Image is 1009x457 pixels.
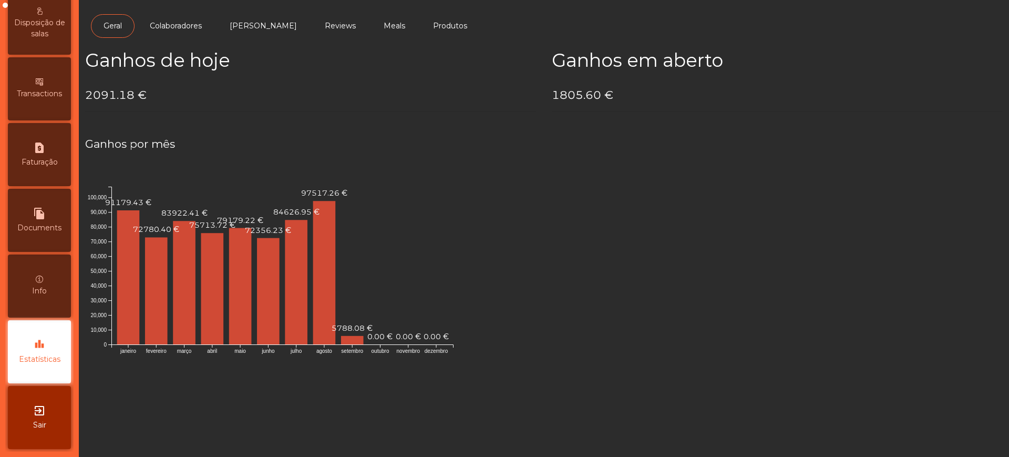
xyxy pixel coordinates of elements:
text: 5788.08 € [332,323,373,333]
text: julho [290,348,302,354]
i: file_copy [33,207,46,220]
text: 100,000 [88,195,107,200]
text: junho [261,348,275,354]
h4: 2091.18 € [85,87,536,103]
a: Meals [371,14,418,38]
text: 83922.41 € [161,208,208,218]
text: 30,000 [90,298,107,303]
a: Produtos [420,14,480,38]
a: Geral [91,14,135,38]
text: 40,000 [90,283,107,289]
text: 91179.43 € [105,198,151,207]
text: 0.00 € [367,332,393,341]
text: dezembro [425,348,448,354]
span: Disposição de salas [11,17,68,39]
h2: Ganhos de hoje [85,49,536,72]
text: 50,000 [90,268,107,274]
span: Info [32,286,47,297]
text: 20,000 [90,312,107,318]
text: 0 [104,342,107,348]
text: 60,000 [90,253,107,259]
text: setembro [341,348,363,354]
text: outubro [372,348,389,354]
h2: Ganhos em aberto [552,49,1003,72]
text: agosto [316,348,332,354]
text: 72780.40 € [133,225,179,234]
span: Transactions [17,88,62,99]
text: 10,000 [90,327,107,333]
a: [PERSON_NAME] [217,14,310,38]
text: 84626.95 € [273,207,320,217]
i: leaderboard [33,339,46,351]
text: fevereiro [146,348,167,354]
text: 90,000 [90,209,107,215]
text: 70,000 [90,239,107,245]
h4: 1805.60 € [552,87,1003,103]
text: 72356.23 € [245,226,291,235]
text: 0.00 € [424,332,449,341]
text: maio [234,348,246,354]
text: 0.00 € [396,332,421,341]
span: Documents [17,222,61,233]
a: Colaboradores [137,14,214,38]
span: Sair [33,420,46,431]
i: exit_to_app [33,404,46,417]
text: 80,000 [90,224,107,230]
span: Estatísticas [19,354,60,365]
text: abril [207,348,217,354]
i: request_page [33,141,46,154]
span: Faturação [22,157,58,168]
text: 75713.72 € [189,220,235,230]
text: 97517.26 € [301,188,347,198]
text: março [177,348,192,354]
h4: Ganhos por mês [85,136,1003,152]
text: novembro [397,348,420,354]
text: janeiro [120,348,136,354]
a: Reviews [312,14,368,38]
text: 79179.22 € [217,215,263,225]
